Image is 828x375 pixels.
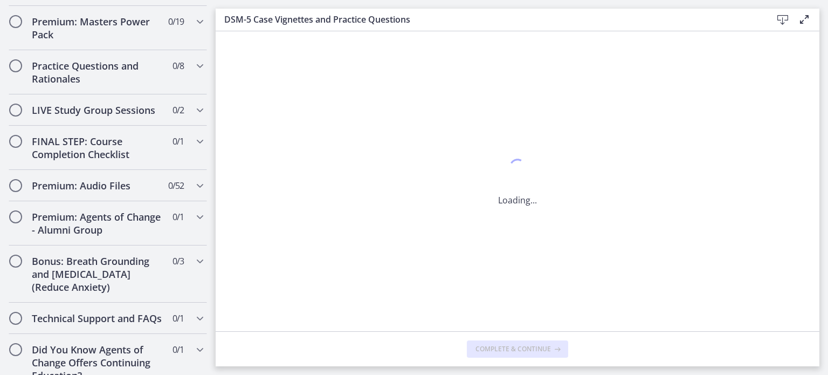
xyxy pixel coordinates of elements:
[224,13,755,26] h3: DSM-5 Case Vignettes and Practice Questions
[172,210,184,223] span: 0 / 1
[172,312,184,325] span: 0 / 1
[475,345,551,353] span: Complete & continue
[32,255,163,294] h2: Bonus: Breath Grounding and [MEDICAL_DATA] (Reduce Anxiety)
[32,179,163,192] h2: Premium: Audio Files
[32,15,163,41] h2: Premium: Masters Power Pack
[172,59,184,72] span: 0 / 8
[498,156,537,181] div: 1
[168,15,184,28] span: 0 / 19
[32,135,163,161] h2: FINAL STEP: Course Completion Checklist
[168,179,184,192] span: 0 / 52
[172,104,184,117] span: 0 / 2
[467,340,568,358] button: Complete & continue
[32,59,163,85] h2: Practice Questions and Rationales
[172,343,184,356] span: 0 / 1
[172,135,184,148] span: 0 / 1
[172,255,184,268] span: 0 / 3
[32,210,163,236] h2: Premium: Agents of Change - Alumni Group
[32,312,163,325] h2: Technical Support and FAQs
[498,194,537,207] p: Loading...
[32,104,163,117] h2: LIVE Study Group Sessions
